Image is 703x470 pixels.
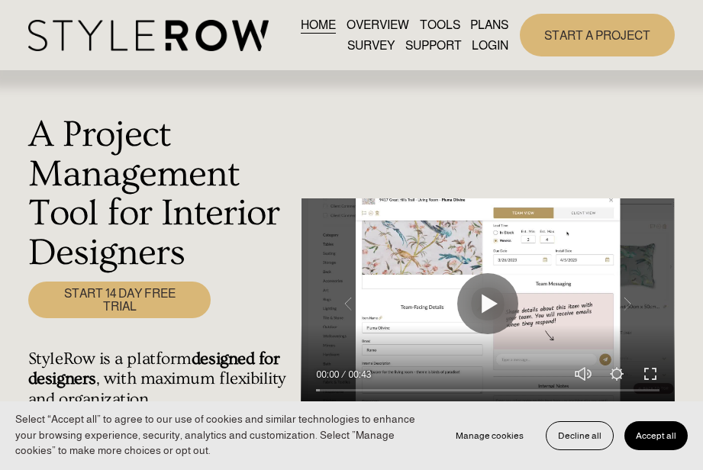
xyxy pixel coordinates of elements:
[28,20,269,51] img: StyleRow
[472,35,508,56] a: LOGIN
[28,349,293,410] h4: StyleRow is a platform , with maximum flexibility and organization.
[405,35,462,56] a: folder dropdown
[470,14,508,35] a: PLANS
[520,14,675,56] a: START A PROJECT
[405,37,462,55] span: SUPPORT
[347,35,395,56] a: SURVEY
[558,430,601,441] span: Decline all
[624,421,688,450] button: Accept all
[456,430,524,441] span: Manage cookies
[316,385,659,396] input: Seek
[316,367,343,382] div: Current time
[347,14,409,35] a: OVERVIEW
[444,421,535,450] button: Manage cookies
[301,14,336,35] a: HOME
[28,115,293,274] h1: A Project Management Tool for Interior Designers
[420,14,460,35] a: TOOLS
[28,349,284,389] strong: designed for designers
[343,367,375,382] div: Duration
[636,430,676,441] span: Accept all
[457,273,518,334] button: Play
[15,412,429,459] p: Select “Accept all” to agree to our use of cookies and similar technologies to enhance your brows...
[546,421,614,450] button: Decline all
[28,282,211,317] a: START 14 DAY FREE TRIAL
